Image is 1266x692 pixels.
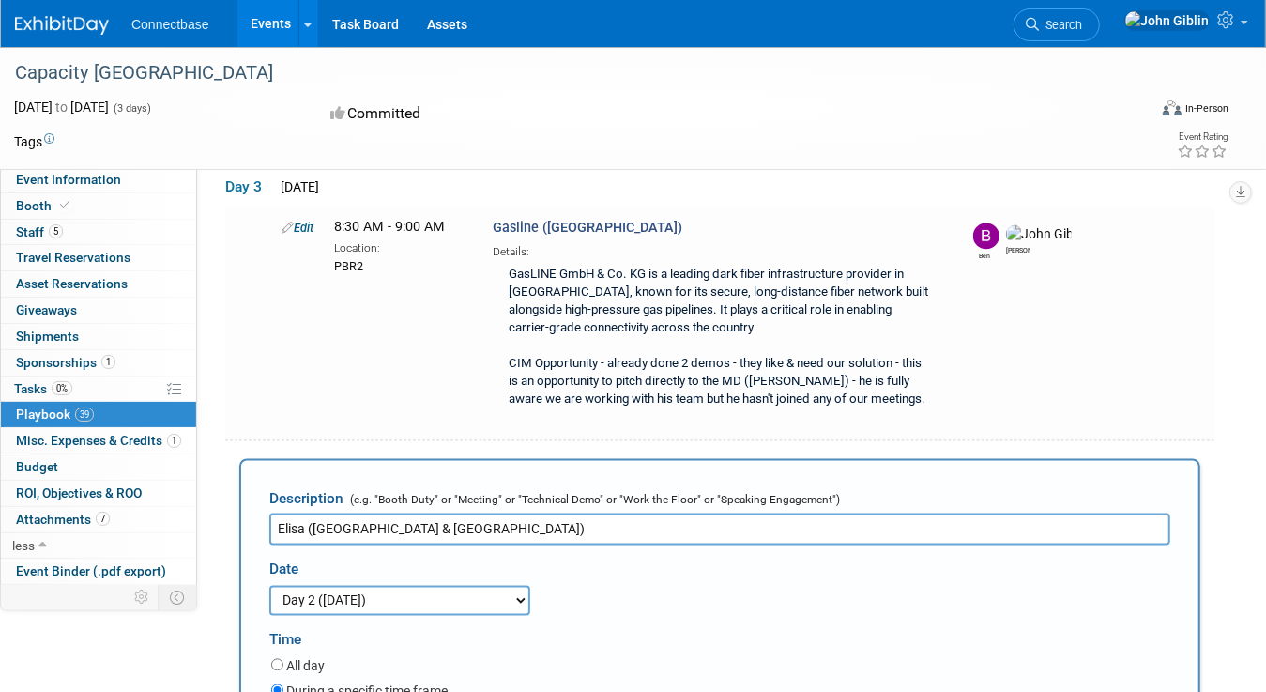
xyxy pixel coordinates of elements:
[269,491,343,508] span: Description
[1,271,196,297] a: Asset Reservations
[16,563,166,578] span: Event Binder (.pdf export)
[334,220,445,236] span: 8:30 AM - 9:00 AM
[1,402,196,427] a: Playbook39
[11,8,859,81] p: [PERSON_NAME] is a leading Nordic telecommunications and digital services company, with strong op...
[16,276,128,291] span: Asset Reservations
[15,16,109,35] img: ExhibitDay
[1,481,196,506] a: ROI, Objectives & ROO
[12,538,35,553] span: less
[14,132,54,151] td: Tags
[1014,8,1100,41] a: Search
[16,512,110,527] span: Attachments
[282,222,313,236] a: Edit
[16,355,115,370] span: Sponsorships
[96,512,110,526] span: 7
[334,257,465,276] div: PBR2
[16,172,121,187] span: Event Information
[16,224,63,239] span: Staff
[1006,244,1030,256] div: John Giblin
[16,459,58,474] span: Budget
[493,261,940,417] div: GasLINE GmbH & Co. KG is a leading dark fiber infrastructure provider in [GEOGRAPHIC_DATA], known...
[1039,18,1082,32] span: Search
[1124,10,1210,31] img: John Giblin
[1,454,196,480] a: Budget
[493,221,682,237] span: Gasline ([GEOGRAPHIC_DATA])
[14,100,109,115] span: [DATE] [DATE]
[16,407,94,422] span: Playbook
[16,433,181,448] span: Misc. Expenses & Credits
[167,434,181,448] span: 1
[131,17,209,32] span: Connectbase
[286,657,325,676] label: All day
[1,559,196,584] a: Event Binder (.pdf export)
[1,167,196,192] a: Event Information
[101,355,115,369] span: 1
[493,239,940,261] div: Details:
[1,507,196,532] a: Attachments7
[225,177,272,198] span: Day 3
[1,533,196,559] a: less
[1,324,196,349] a: Shipments
[269,616,1170,655] div: Time
[53,100,70,115] span: to
[275,180,319,195] span: [DATE]
[159,585,197,609] td: Toggle Event Tabs
[8,56,1125,90] div: Capacity [GEOGRAPHIC_DATA]
[1177,132,1228,142] div: Event Rating
[1,193,196,219] a: Booth
[973,250,997,262] div: Ben Edmond
[75,408,94,422] span: 39
[112,102,151,115] span: (3 days)
[16,485,142,500] span: ROI, Objectives & ROO
[126,585,159,609] td: Personalize Event Tab Strip
[973,223,999,250] img: Ben Edmond
[1184,101,1228,115] div: In-Person
[60,200,69,210] i: Booth reservation complete
[14,381,72,396] span: Tasks
[334,238,465,257] div: Location:
[1163,100,1182,115] img: Format-Inperson.png
[1,350,196,376] a: Sponsorships1
[1006,225,1072,244] img: John Giblin
[16,250,130,265] span: Travel Reservations
[16,198,73,213] span: Booth
[1,245,196,270] a: Travel Reservations
[1,298,196,323] a: Giveaways
[1049,98,1228,126] div: Event Format
[16,302,77,317] span: Giveaways
[16,329,79,344] span: Shipments
[269,546,629,586] div: Date
[1,428,196,454] a: Misc. Expenses & Credits1
[52,381,72,395] span: 0%
[1,377,196,402] a: Tasks0%
[325,98,710,131] div: Committed
[1,220,196,245] a: Staff5
[10,8,860,81] body: Rich Text Area. Press ALT-0 for help.
[49,224,63,238] span: 5
[346,494,840,507] span: (e.g. "Booth Duty" or "Meeting" or "Technical Demo" or "Work the Floor" or "Speaking Engagement")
